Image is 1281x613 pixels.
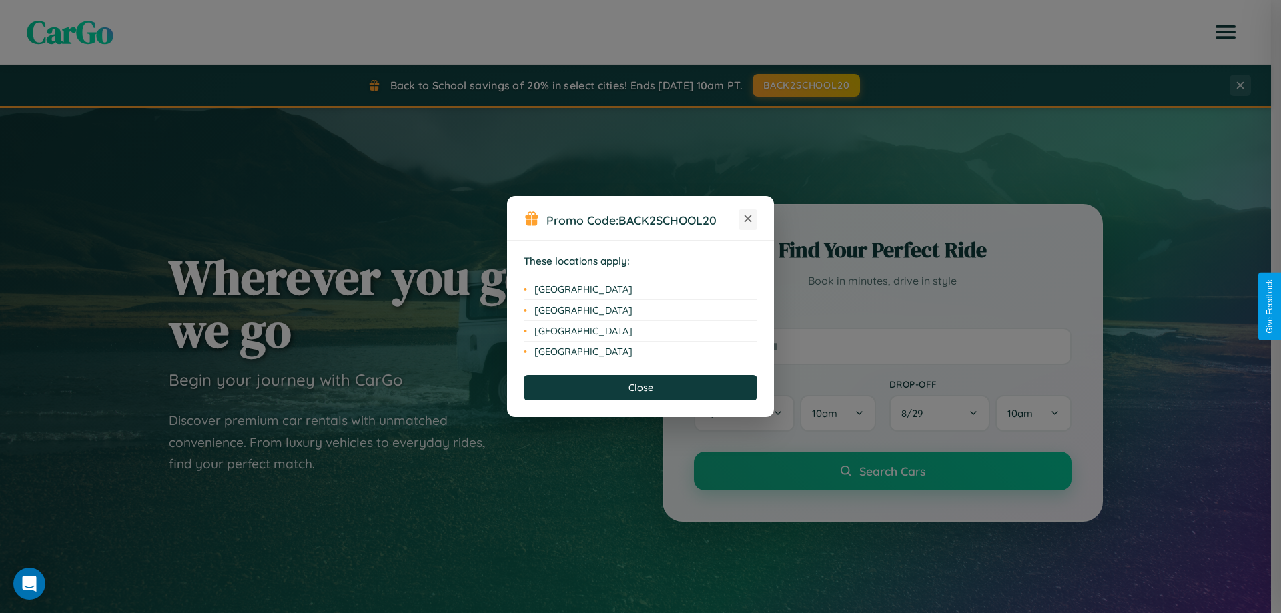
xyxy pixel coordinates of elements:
[618,213,717,227] b: BACK2SCHOOL20
[524,279,757,300] li: [GEOGRAPHIC_DATA]
[546,213,739,227] h3: Promo Code:
[13,568,45,600] div: Open Intercom Messenger
[524,321,757,342] li: [GEOGRAPHIC_DATA]
[524,375,757,400] button: Close
[1265,279,1274,334] div: Give Feedback
[524,300,757,321] li: [GEOGRAPHIC_DATA]
[524,255,630,267] strong: These locations apply:
[524,342,757,362] li: [GEOGRAPHIC_DATA]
